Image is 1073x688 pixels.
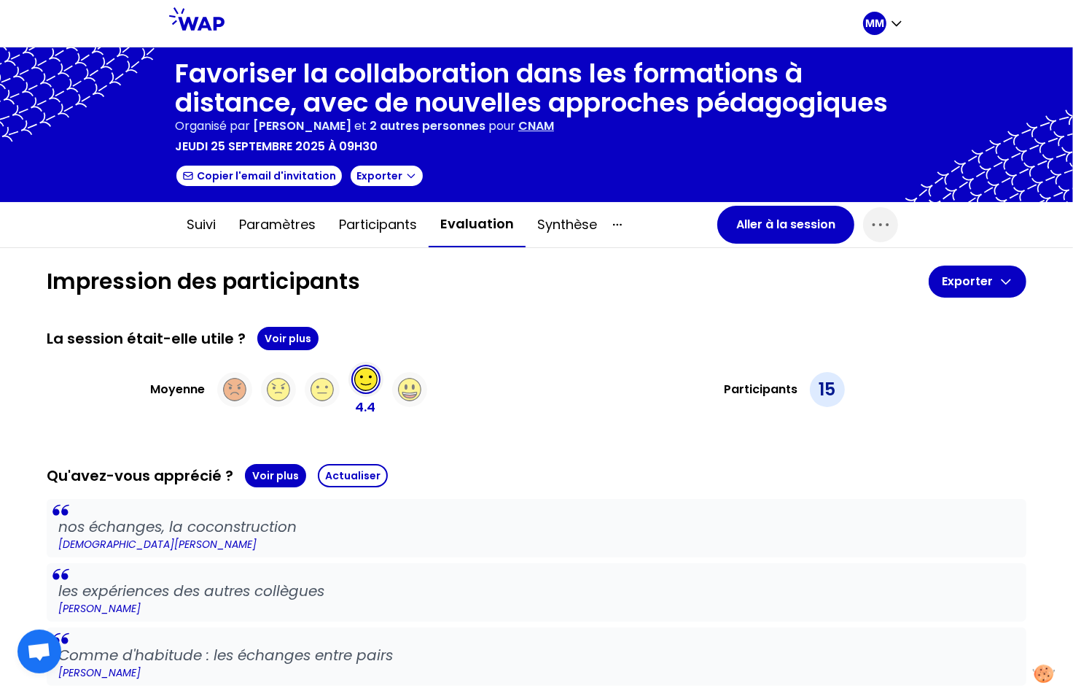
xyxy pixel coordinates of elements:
[58,665,1015,680] p: [PERSON_NAME]
[429,202,526,247] button: Evaluation
[47,464,1026,487] div: Qu'avez-vous apprécié ?
[58,645,1015,665] p: Comme d'habitude : les échanges entre pairs
[526,203,609,247] button: Synthèse
[488,117,515,135] p: pour
[257,327,319,350] button: Voir plus
[175,59,898,117] h1: Favoriser la collaboration dans les formations à distance, avec de nouvelles approches pédagogiques
[327,203,429,247] button: Participants
[349,164,424,188] button: Exporter
[318,464,388,487] button: Actualiser
[245,464,306,487] button: Voir plus
[929,266,1026,298] button: Exporter
[175,164,343,188] button: Copier l'email d'invitation
[175,117,250,135] p: Organisé par
[58,517,1015,537] p: nos échanges, la coconstruction
[175,203,227,247] button: Suivi
[253,117,351,134] span: [PERSON_NAME]
[356,397,376,417] p: 4.4
[518,117,554,135] p: CNAM
[370,117,485,134] span: 2 autres personnes
[58,581,1015,601] p: les expériences des autres collègues
[717,206,854,244] button: Aller à la session
[47,327,1026,350] div: La session était-elle utile ?
[253,117,485,135] p: et
[175,138,378,155] p: jeudi 25 septembre 2025 à 09h30
[865,16,884,31] p: MM
[863,12,904,35] button: MM
[819,378,835,401] p: 15
[47,268,929,295] h1: Impression des participants
[58,537,1015,552] p: [DEMOGRAPHIC_DATA][PERSON_NAME]
[725,381,798,398] h3: Participants
[58,601,1015,616] p: [PERSON_NAME]
[151,381,206,398] h3: Moyenne
[227,203,327,247] button: Paramètres
[17,630,61,673] div: Ouvrir le chat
